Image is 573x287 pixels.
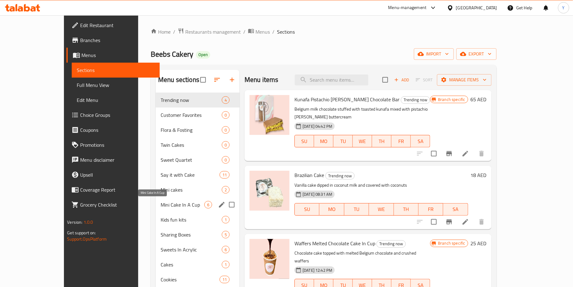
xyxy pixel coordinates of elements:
span: Sweets In Acrylic [161,246,222,253]
span: Get support on: [67,229,96,237]
button: MO [319,203,344,216]
span: 5 [222,232,229,238]
span: Upsell [80,171,155,179]
span: Cookies [161,276,220,283]
a: Coverage Report [66,182,160,197]
div: items [220,171,230,179]
button: SA [443,203,468,216]
span: Beebs Cakery [151,47,193,61]
div: Menu-management [388,4,427,12]
span: Sections [277,28,295,36]
span: SA [413,137,428,146]
span: WE [371,205,391,214]
button: TH [394,203,419,216]
span: SU [297,205,317,214]
div: Open [196,51,210,59]
button: import [414,48,454,60]
span: Select section [379,73,392,86]
span: Manage items [442,76,487,84]
button: FR [419,203,443,216]
span: SU [297,137,312,146]
a: Grocery Checklist [66,197,160,212]
span: 0 [222,127,229,133]
div: items [222,141,230,149]
span: Trending now [326,172,354,179]
span: Sections [77,66,155,74]
div: items [222,231,230,238]
div: Sweet Quartet [161,156,222,164]
div: Cookies11 [156,272,240,287]
div: items [220,276,230,283]
a: Edit menu item [462,218,469,226]
div: Twin Cakes0 [156,137,240,152]
div: items [222,111,230,119]
h6: 65 AED [471,95,487,104]
span: Cakes [161,261,222,268]
h6: 18 AED [471,171,487,179]
img: Kunafa Pistachio Al Halabi Chocolate Bar [250,95,289,135]
span: Version: [67,218,82,226]
span: Kids fun kits [161,216,222,223]
li: / [272,28,274,36]
h6: 25 AED [471,239,487,248]
span: Branch specific [435,97,468,103]
a: Support.OpsPlatform [67,235,107,243]
span: TH [396,205,416,214]
button: export [456,48,497,60]
h2: Menu items [245,75,279,84]
span: [DATE] 04:42 PM [300,123,335,129]
div: items [222,126,230,134]
button: delete [474,146,489,161]
span: 6 [205,202,212,208]
button: Add section [225,72,240,87]
span: Edit Menu [77,96,155,104]
span: 0 [222,142,229,148]
span: Edit Restaurant [80,22,155,29]
a: Edit Menu [72,93,160,108]
span: [DATE] 08:31 AM [300,191,335,197]
span: Kunafa Pistachio [PERSON_NAME] Chocolate Bar [294,95,400,104]
span: Brazilian Cake [294,170,324,180]
div: Customer Favorites0 [156,108,240,122]
img: Brazilian Cake [250,171,289,211]
span: TH [375,137,389,146]
div: items [222,246,230,253]
button: edit [217,200,226,209]
span: Select all sections [197,73,210,86]
span: Add item [392,75,412,85]
span: 6 [222,247,229,253]
a: Branches [66,33,160,48]
span: Sharing Boxes [161,231,222,238]
a: Home [151,28,171,36]
span: Restaurants management [185,28,241,36]
span: Menus [255,28,270,36]
span: Mini cakes [161,186,222,194]
span: Trending now [401,96,430,103]
span: TU [336,137,350,146]
div: Sweet Quartet0 [156,152,240,167]
li: / [243,28,245,36]
span: Menus [81,51,155,59]
button: SU [294,203,319,216]
a: Choice Groups [66,108,160,122]
span: Coupons [80,126,155,134]
span: import [419,50,449,58]
span: Grocery Checklist [80,201,155,208]
span: Choice Groups [80,111,155,119]
p: Chocolate cake topped with melted Belgium chocolate and crushed waffers [294,249,430,265]
h2: Menu sections [158,75,199,84]
button: MO [314,135,333,147]
div: Trending now [376,240,406,248]
span: [DATE] 12:42 PM [300,267,335,273]
div: Kids fun kits1 [156,212,240,227]
div: Trending now4 [156,93,240,108]
div: Flora & Fosting0 [156,122,240,137]
span: Select to update [427,215,440,228]
div: Say it with Cake [161,171,220,179]
div: items [222,156,230,164]
div: items [222,261,230,268]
